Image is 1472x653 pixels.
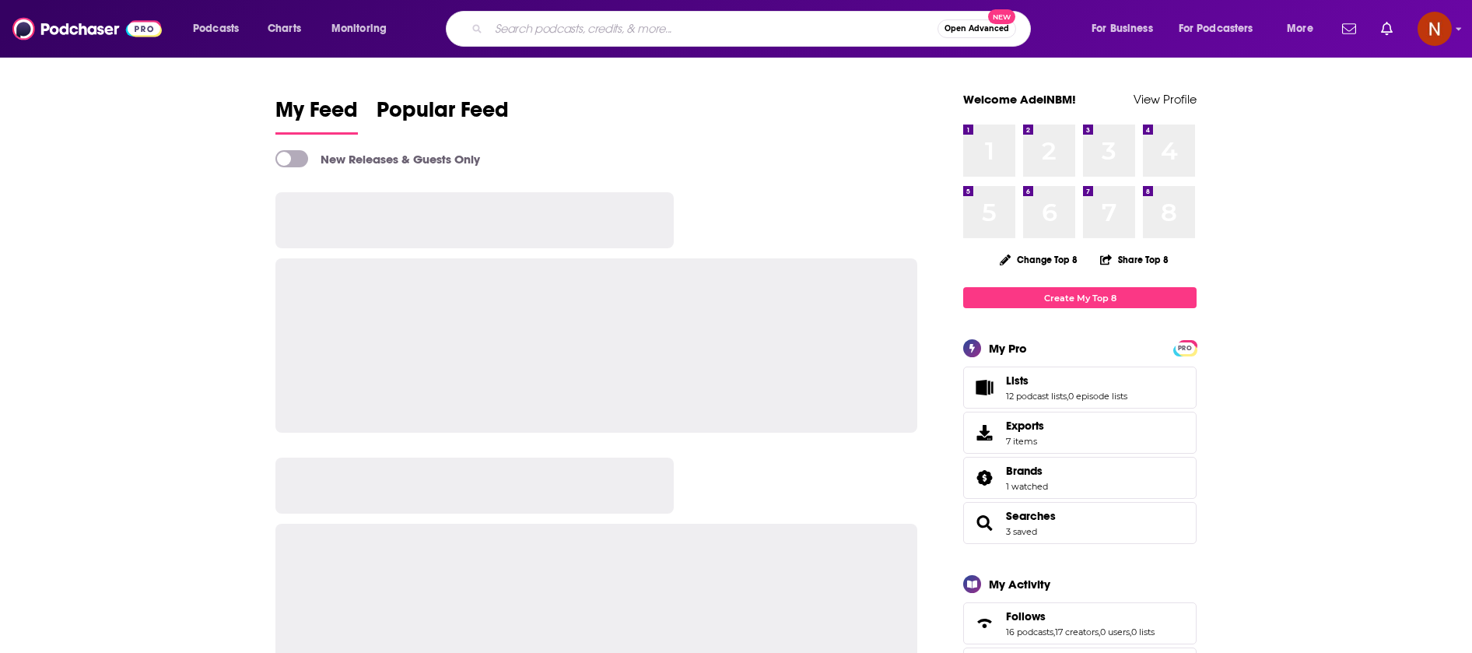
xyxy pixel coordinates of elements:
button: Open AdvancedNew [938,19,1016,38]
span: For Business [1092,18,1153,40]
span: , [1130,627,1131,637]
span: Monitoring [331,18,387,40]
button: open menu [182,16,259,41]
a: 3 saved [1006,526,1037,537]
a: New Releases & Guests Only [275,150,480,167]
span: Podcasts [193,18,239,40]
a: 0 users [1100,627,1130,637]
span: , [1099,627,1100,637]
a: Follows [969,613,1000,634]
span: Brands [1006,464,1043,478]
span: Open Advanced [945,25,1009,33]
a: View Profile [1134,92,1197,107]
span: Exports [1006,419,1044,433]
div: My Activity [989,577,1050,592]
button: open menu [321,16,407,41]
a: PRO [1176,342,1194,353]
button: open menu [1081,16,1172,41]
button: open menu [1276,16,1333,41]
button: Share Top 8 [1099,244,1169,275]
a: 1 watched [1006,481,1048,492]
div: My Pro [989,341,1027,356]
a: Follows [1006,609,1155,623]
span: More [1287,18,1313,40]
a: Exports [963,412,1197,454]
span: 7 items [1006,436,1044,447]
button: Show profile menu [1418,12,1452,46]
span: , [1067,391,1068,402]
img: Podchaser - Follow, Share and Rate Podcasts [12,14,162,44]
button: Change Top 8 [990,250,1087,269]
span: Searches [963,502,1197,544]
span: PRO [1176,342,1194,354]
a: Searches [969,512,1000,534]
a: Searches [1006,509,1056,523]
span: Follows [1006,609,1046,623]
a: My Feed [275,97,358,135]
span: Charts [268,18,301,40]
img: User Profile [1418,12,1452,46]
a: 0 lists [1131,627,1155,637]
span: My Feed [275,97,358,132]
span: Lists [963,367,1197,409]
a: 16 podcasts [1006,627,1053,637]
span: Logged in as AdelNBM [1418,12,1452,46]
span: Follows [963,602,1197,644]
a: 17 creators [1055,627,1099,637]
a: 12 podcast lists [1006,391,1067,402]
a: Brands [969,467,1000,489]
button: open menu [1169,16,1276,41]
span: Popular Feed [377,97,509,132]
a: Create My Top 8 [963,287,1197,308]
span: For Podcasters [1179,18,1253,40]
a: Charts [258,16,310,41]
a: 0 episode lists [1068,391,1127,402]
span: Exports [969,422,1000,444]
span: , [1053,627,1055,637]
a: Welcome AdelNBM! [963,92,1076,107]
span: New [988,9,1016,24]
a: Lists [1006,374,1127,388]
span: Lists [1006,374,1029,388]
a: Show notifications dropdown [1336,16,1362,42]
a: Lists [969,377,1000,398]
a: Popular Feed [377,97,509,135]
a: Brands [1006,464,1048,478]
input: Search podcasts, credits, & more... [489,16,938,41]
span: Brands [963,457,1197,499]
a: Show notifications dropdown [1375,16,1399,42]
div: Search podcasts, credits, & more... [461,11,1046,47]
